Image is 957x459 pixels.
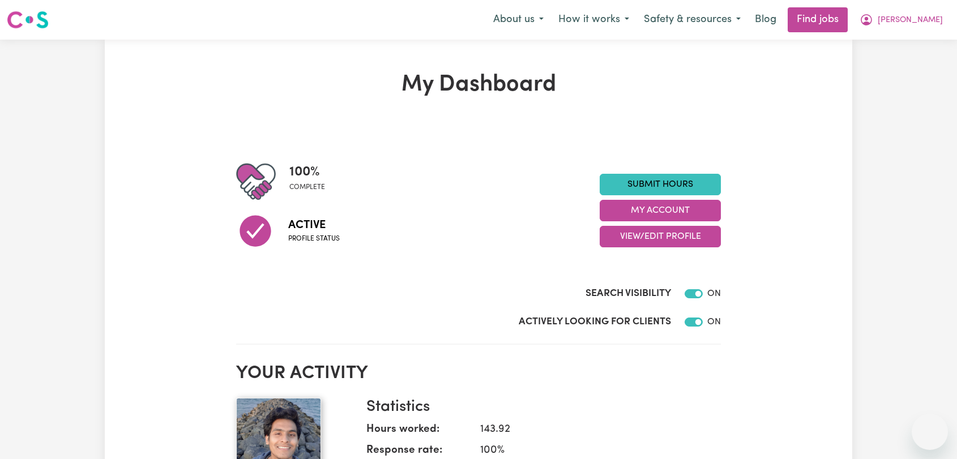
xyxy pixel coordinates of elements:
[7,7,49,33] a: Careseekers logo
[707,289,721,298] span: ON
[289,162,334,201] div: Profile completeness: 100%
[7,10,49,30] img: Careseekers logo
[486,8,551,32] button: About us
[471,422,712,438] dd: 143.92
[600,174,721,195] a: Submit Hours
[707,318,721,327] span: ON
[236,71,721,98] h1: My Dashboard
[288,234,340,244] span: Profile status
[519,315,671,329] label: Actively Looking for Clients
[852,8,950,32] button: My Account
[600,226,721,247] button: View/Edit Profile
[366,422,471,443] dt: Hours worked:
[366,398,712,417] h3: Statistics
[878,14,943,27] span: [PERSON_NAME]
[289,162,325,182] span: 100 %
[600,200,721,221] button: My Account
[586,286,671,301] label: Search Visibility
[289,182,325,192] span: complete
[748,7,783,32] a: Blog
[236,363,721,384] h2: Your activity
[551,8,636,32] button: How it works
[636,8,748,32] button: Safety & resources
[912,414,948,450] iframe: Button to launch messaging window
[471,443,712,459] dd: 100 %
[288,217,340,234] span: Active
[788,7,848,32] a: Find jobs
